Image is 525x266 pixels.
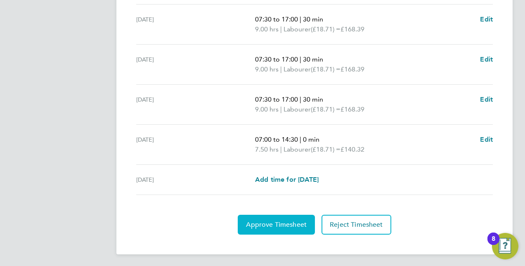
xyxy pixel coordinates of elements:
[300,15,301,23] span: |
[255,65,279,73] span: 9.00 hrs
[311,145,341,153] span: (£18.71) =
[255,95,298,103] span: 07:30 to 17:00
[300,135,301,143] span: |
[255,25,279,33] span: 9.00 hrs
[255,145,279,153] span: 7.50 hrs
[341,105,364,113] span: £168.39
[303,55,323,63] span: 30 min
[480,15,493,23] span: Edit
[492,233,518,259] button: Open Resource Center, 8 new notifications
[300,55,301,63] span: |
[341,25,364,33] span: £168.39
[341,145,364,153] span: £140.32
[136,14,255,34] div: [DATE]
[255,55,298,63] span: 07:30 to 17:00
[480,14,493,24] a: Edit
[311,105,341,113] span: (£18.71) =
[284,104,311,114] span: Labourer
[311,65,341,73] span: (£18.71) =
[480,95,493,104] a: Edit
[480,55,493,63] span: Edit
[136,95,255,114] div: [DATE]
[341,65,364,73] span: £168.39
[284,24,311,34] span: Labourer
[136,135,255,154] div: [DATE]
[284,64,311,74] span: Labourer
[255,176,319,183] span: Add time for [DATE]
[280,65,282,73] span: |
[246,221,307,229] span: Approve Timesheet
[280,105,282,113] span: |
[280,25,282,33] span: |
[238,215,315,235] button: Approve Timesheet
[330,221,383,229] span: Reject Timesheet
[136,55,255,74] div: [DATE]
[480,95,493,103] span: Edit
[480,135,493,145] a: Edit
[280,145,282,153] span: |
[303,95,323,103] span: 30 min
[255,105,279,113] span: 9.00 hrs
[311,25,341,33] span: (£18.71) =
[284,145,311,154] span: Labourer
[255,135,298,143] span: 07:00 to 14:30
[480,135,493,143] span: Edit
[480,55,493,64] a: Edit
[300,95,301,103] span: |
[303,15,323,23] span: 30 min
[136,175,255,185] div: [DATE]
[255,15,298,23] span: 07:30 to 17:00
[255,175,319,185] a: Add time for [DATE]
[303,135,319,143] span: 0 min
[492,239,495,249] div: 8
[322,215,391,235] button: Reject Timesheet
